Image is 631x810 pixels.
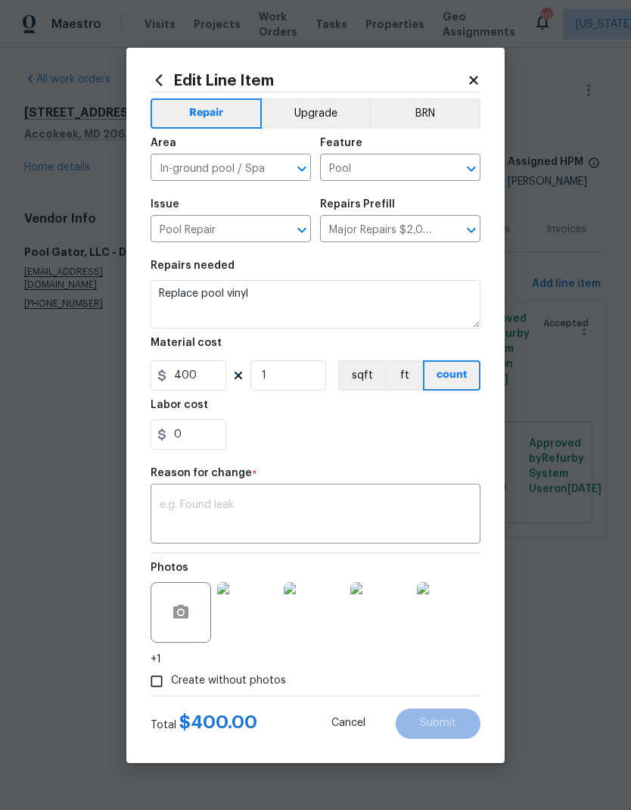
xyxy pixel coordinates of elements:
button: Open [291,220,312,241]
h5: Photos [151,562,188,573]
h5: Reason for change [151,468,252,478]
span: Create without photos [171,673,286,689]
h2: Edit Line Item [151,72,467,89]
button: Repair [151,98,262,129]
button: BRN [369,98,480,129]
button: sqft [338,360,385,391]
button: Open [461,220,482,241]
div: Total [151,715,257,733]
h5: Material cost [151,338,222,348]
h5: Repairs Prefill [320,199,395,210]
button: Open [291,158,312,179]
span: $ 400.00 [179,713,257,731]
span: Cancel [331,718,365,729]
h5: Labor cost [151,400,208,410]
textarea: Replace pool vinyl [151,280,480,329]
h5: Area [151,138,176,148]
button: Cancel [307,709,390,739]
button: Submit [396,709,480,739]
button: Upgrade [262,98,370,129]
button: count [423,360,480,391]
span: +1 [151,652,161,667]
h5: Feature [320,138,362,148]
span: Submit [420,718,456,729]
button: Open [461,158,482,179]
h5: Issue [151,199,179,210]
h5: Repairs needed [151,260,235,271]
button: ft [385,360,423,391]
